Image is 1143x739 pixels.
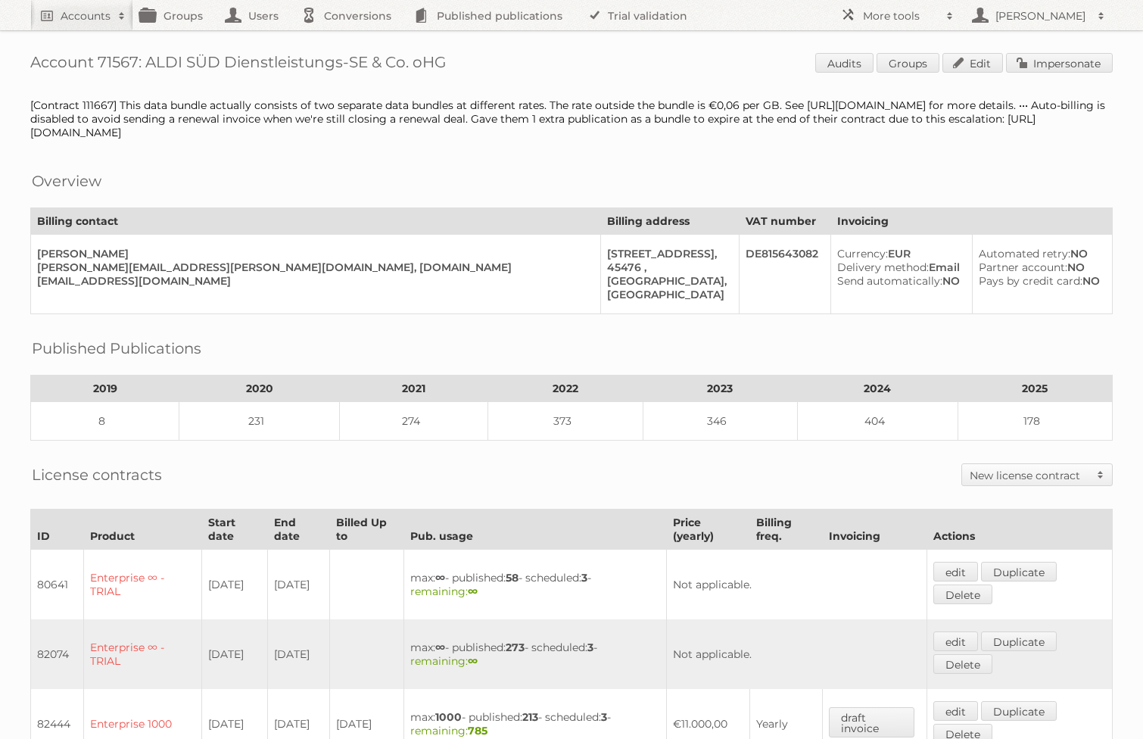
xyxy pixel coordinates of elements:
[468,654,478,668] strong: ∞
[666,510,749,550] th: Price (yearly)
[37,260,588,288] div: [PERSON_NAME][EMAIL_ADDRESS][PERSON_NAME][DOMAIN_NAME], [DOMAIN_NAME][EMAIL_ADDRESS][DOMAIN_NAME]
[268,510,330,550] th: End date
[410,724,487,737] span: remaining:
[488,402,643,441] td: 373
[740,208,831,235] th: VAT number
[979,247,1070,260] span: Automated retry:
[933,701,978,721] a: edit
[927,510,1112,550] th: Actions
[979,260,1067,274] span: Partner account:
[410,654,478,668] span: remaining:
[179,376,340,402] th: 2020
[815,53,874,73] a: Audits
[31,550,84,620] td: 80641
[404,510,667,550] th: Pub. usage
[488,376,643,402] th: 2022
[201,550,268,620] td: [DATE]
[410,585,478,598] span: remaining:
[581,571,587,585] strong: 3
[979,274,1082,288] span: Pays by credit card:
[979,274,1100,288] div: NO
[666,619,927,689] td: Not applicable.
[435,571,445,585] strong: ∞
[643,402,797,441] td: 346
[981,562,1057,582] a: Duplicate
[30,53,1113,76] h1: Account 71567: ALDI SÜD Dienstleistungs-SE & Co. oHG
[979,260,1100,274] div: NO
[32,337,201,360] h2: Published Publications
[958,402,1112,441] td: 178
[601,710,607,724] strong: 3
[607,274,727,288] div: [GEOGRAPHIC_DATA],
[877,53,939,73] a: Groups
[837,274,942,288] span: Send automatically:
[933,631,978,651] a: edit
[84,550,202,620] td: Enterprise ∞ - TRIAL
[31,376,179,402] th: 2019
[981,631,1057,651] a: Duplicate
[468,585,478,598] strong: ∞
[829,707,914,737] a: draft invoice
[666,550,927,620] td: Not applicable.
[268,550,330,620] td: [DATE]
[468,724,487,737] strong: 785
[587,641,593,654] strong: 3
[84,619,202,689] td: Enterprise ∞ - TRIAL
[32,463,162,486] h2: License contracts
[435,641,445,654] strong: ∞
[31,208,601,235] th: Billing contact
[797,402,958,441] td: 404
[31,510,84,550] th: ID
[981,701,1057,721] a: Duplicate
[404,619,667,689] td: max: - published: - scheduled: -
[179,402,340,441] td: 231
[601,208,740,235] th: Billing address
[933,562,978,582] a: edit
[933,654,992,674] a: Delete
[607,288,727,301] div: [GEOGRAPHIC_DATA]
[1089,464,1112,485] span: Toggle
[330,510,404,550] th: Billed Up to
[340,402,488,441] td: 274
[506,571,519,585] strong: 58
[863,8,939,23] h2: More tools
[797,376,958,402] th: 2024
[992,8,1090,23] h2: [PERSON_NAME]
[958,376,1112,402] th: 2025
[201,510,268,550] th: Start date
[942,53,1003,73] a: Edit
[643,376,797,402] th: 2023
[268,619,330,689] td: [DATE]
[31,402,179,441] td: 8
[31,619,84,689] td: 82074
[201,619,268,689] td: [DATE]
[506,641,525,654] strong: 273
[522,710,538,724] strong: 213
[837,274,960,288] div: NO
[84,510,202,550] th: Product
[435,710,462,724] strong: 1000
[30,98,1113,139] div: [Contract 111667] This data bundle actually consists of two separate data bundles at different ra...
[831,208,1113,235] th: Invoicing
[962,464,1112,485] a: New license contract
[1006,53,1113,73] a: Impersonate
[740,235,831,314] td: DE815643082
[61,8,111,23] h2: Accounts
[340,376,488,402] th: 2021
[933,585,992,604] a: Delete
[607,260,727,274] div: 45476 ,
[32,170,101,192] h2: Overview
[607,247,727,260] div: [STREET_ADDRESS],
[979,247,1100,260] div: NO
[837,260,960,274] div: Email
[970,468,1089,483] h2: New license contract
[404,550,667,620] td: max: - published: - scheduled: -
[837,247,960,260] div: EUR
[37,247,588,260] div: [PERSON_NAME]
[750,510,823,550] th: Billing freq.
[823,510,927,550] th: Invoicing
[837,247,888,260] span: Currency:
[837,260,929,274] span: Delivery method:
